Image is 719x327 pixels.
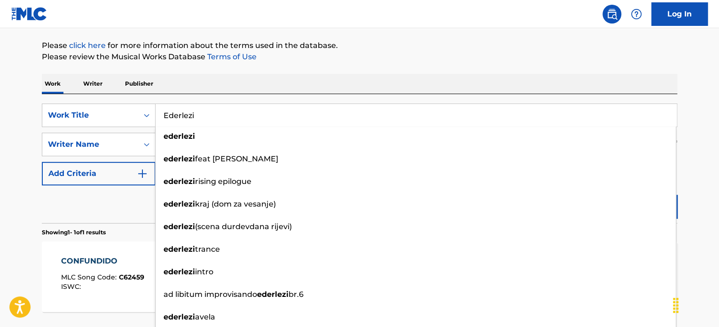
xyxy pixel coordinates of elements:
iframe: Chat Widget [672,282,719,327]
p: Writer [80,74,105,94]
p: Please for more information about the terms used in the database. [42,40,677,51]
span: br.6 [289,290,304,299]
span: trance [195,245,220,254]
img: MLC Logo [11,7,47,21]
p: Please review the Musical Works Database [42,51,677,63]
strong: ederlezi [164,222,195,231]
img: help [631,8,642,20]
span: MLC Song Code : [61,273,119,281]
span: kraj (dom za vesanje) [195,199,276,208]
div: Writer Name [48,139,133,150]
span: intro [195,267,213,276]
button: Add Criteria [42,162,156,185]
p: Work [42,74,63,94]
a: Log In [651,2,708,26]
strong: ederlezi [164,154,195,163]
div: Drag [668,291,683,319]
span: avela [195,312,215,321]
strong: ederlezi [164,199,195,208]
strong: ederlezi [164,267,195,276]
img: search [606,8,617,20]
a: Public Search [602,5,621,24]
p: Publisher [122,74,156,94]
a: Terms of Use [205,52,257,61]
span: ad libitum improvisando [164,290,257,299]
span: ISWC : [61,282,83,291]
span: C62459 [119,273,144,281]
a: CONFUNDIDOMLC Song Code:C62459ISWC:Writers (1)[PERSON_NAME] [PERSON_NAME]Recording Artists (42)[P... [42,241,677,312]
span: (scena durdevdana rijevi) [195,222,292,231]
span: rising epilogue [195,177,251,186]
img: 9d2ae6d4665cec9f34b9.svg [137,168,148,179]
strong: ederlezi [164,312,195,321]
div: Work Title [48,110,133,121]
form: Search Form [42,104,677,223]
div: Help [627,5,646,24]
strong: ederlezi [164,245,195,254]
strong: ederlezi [257,290,289,299]
strong: ederlezi [164,132,195,141]
div: CONFUNDIDO [61,255,144,267]
span: feat [PERSON_NAME] [195,154,278,163]
a: click here [69,41,106,50]
strong: ederlezi [164,177,195,186]
p: Showing 1 - 1 of 1 results [42,228,106,237]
